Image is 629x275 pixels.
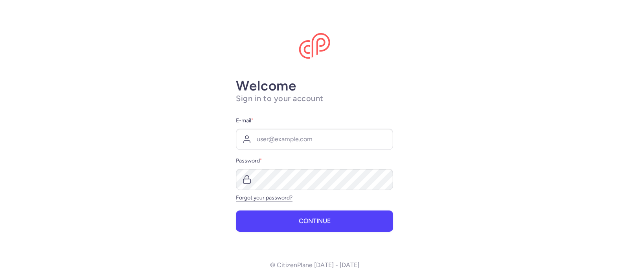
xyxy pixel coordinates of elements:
[236,94,393,103] h1: Sign in to your account
[236,156,393,166] label: Password
[236,78,296,94] strong: Welcome
[236,194,292,201] a: Forgot your password?
[270,262,359,269] p: © CitizenPlane [DATE] - [DATE]
[236,210,393,232] button: Continue
[299,218,331,225] span: Continue
[236,129,393,150] input: user@example.com
[299,33,330,59] img: CitizenPlane logo
[236,116,393,126] label: E-mail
